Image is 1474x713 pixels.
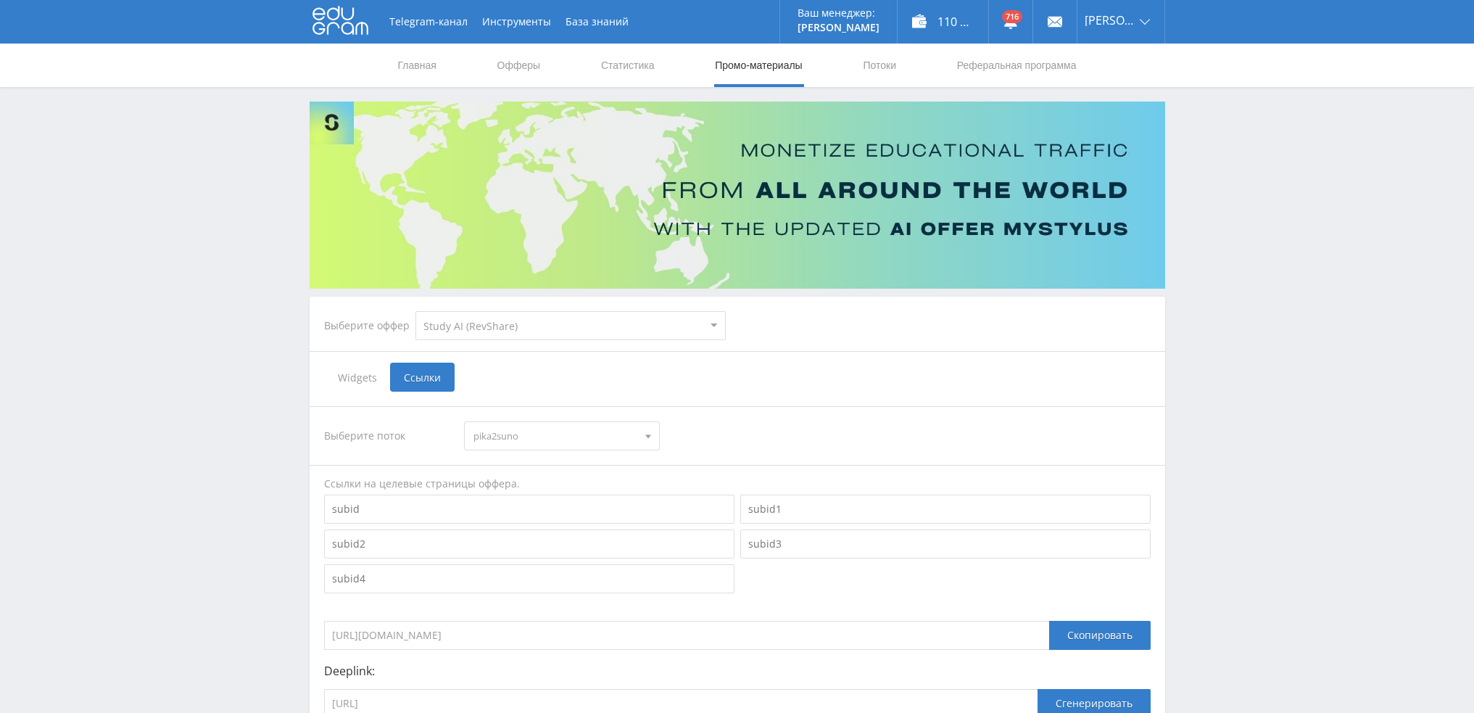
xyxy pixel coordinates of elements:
span: Ссылки [390,363,455,392]
a: Реферальная программа [956,44,1078,87]
p: [PERSON_NAME] [798,22,879,33]
p: Deeplink: [324,664,1151,677]
a: Главная [397,44,438,87]
a: Потоки [861,44,898,87]
input: subid4 [324,564,734,593]
div: Выберите поток [324,421,450,450]
p: Ваш менеджер: [798,7,879,19]
div: Ссылки на целевые страницы оффера. [324,477,1151,491]
input: subid [324,495,734,524]
div: Выберите оффер [324,320,415,331]
input: subid2 [324,529,734,559]
span: pika2suno [473,422,637,450]
div: Скопировать [1049,621,1151,650]
a: Промо-материалы [713,44,803,87]
img: Banner [310,102,1165,289]
a: Статистика [600,44,656,87]
span: Widgets [324,363,390,392]
a: Офферы [496,44,542,87]
span: [PERSON_NAME] [1085,15,1135,26]
input: subid1 [740,495,1151,524]
input: subid3 [740,529,1151,559]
